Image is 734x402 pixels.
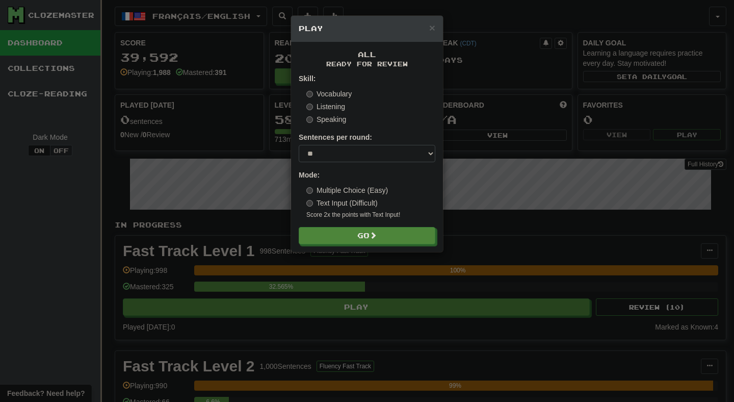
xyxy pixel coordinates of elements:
input: Multiple Choice (Easy) [306,187,313,194]
input: Vocabulary [306,91,313,97]
label: Text Input (Difficult) [306,198,378,208]
label: Sentences per round: [299,132,372,142]
small: Ready for Review [299,60,435,68]
span: × [429,22,435,34]
label: Speaking [306,114,346,124]
small: Score 2x the points with Text Input ! [306,211,435,219]
label: Listening [306,102,345,112]
label: Vocabulary [306,89,352,99]
h5: Play [299,23,435,34]
input: Listening [306,104,313,110]
label: Multiple Choice (Easy) [306,185,388,195]
input: Text Input (Difficult) [306,200,313,207]
button: Close [429,22,435,33]
button: Go [299,227,435,244]
span: All [358,50,376,59]
input: Speaking [306,116,313,123]
strong: Mode: [299,171,320,179]
strong: Skill: [299,74,316,83]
